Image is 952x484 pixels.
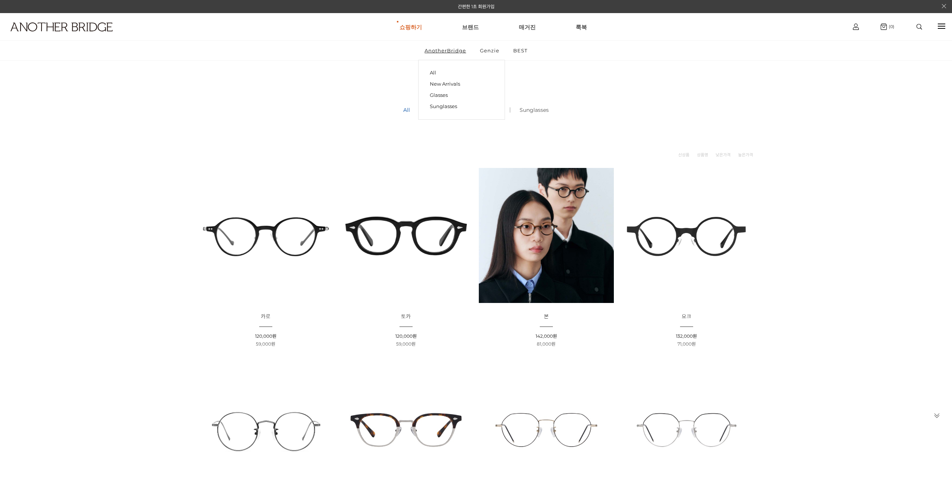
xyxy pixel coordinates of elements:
[261,314,270,319] a: 카로
[678,151,689,159] a: 신상품
[881,24,894,30] a: (0)
[458,4,495,9] a: 간편한 1초 회원가입
[339,168,474,303] img: 토카 아세테이트 뿔테 안경 이미지
[198,168,333,303] img: 카로 - 감각적인 디자인의 패션 아이템 이미지
[394,97,419,123] a: All
[430,78,493,89] a: New Arrivals
[682,313,691,320] span: 요크
[519,13,536,40] a: 매거진
[400,13,422,40] a: 쇼핑하기
[462,13,479,40] a: 브랜드
[677,341,696,347] span: 71,000원
[479,168,614,303] img: 본 - 동그란 렌즈로 돋보이는 아세테이트 안경 이미지
[544,313,549,320] span: 본
[401,314,411,319] a: 토카
[430,101,493,112] a: Sunglasses
[396,341,416,347] span: 59,000원
[255,333,276,339] span: 120,000원
[682,314,691,319] a: 요크
[738,151,753,159] a: 높은가격
[10,22,113,31] img: logo
[676,333,697,339] span: 132,000원
[256,341,275,347] span: 59,000원
[261,313,270,320] span: 카로
[881,24,887,30] img: cart
[430,68,493,78] a: All
[401,313,411,320] span: 토카
[697,151,708,159] a: 상품명
[474,41,506,60] a: Genzie
[853,24,859,30] img: cart
[619,168,754,303] img: 요크 글라스 - 트렌디한 디자인의 유니크한 안경 이미지
[544,314,549,319] a: 본
[418,41,472,60] a: AnotherBridge
[716,151,731,159] a: 낮은가격
[507,41,534,60] a: BEST
[536,333,557,339] span: 142,000원
[395,333,417,339] span: 120,000원
[510,97,558,123] a: Sunglasses
[537,341,555,347] span: 81,000원
[430,89,493,101] a: Glasses
[576,13,587,40] a: 룩북
[4,22,147,50] a: logo
[916,24,922,30] img: search
[887,24,894,29] span: (0)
